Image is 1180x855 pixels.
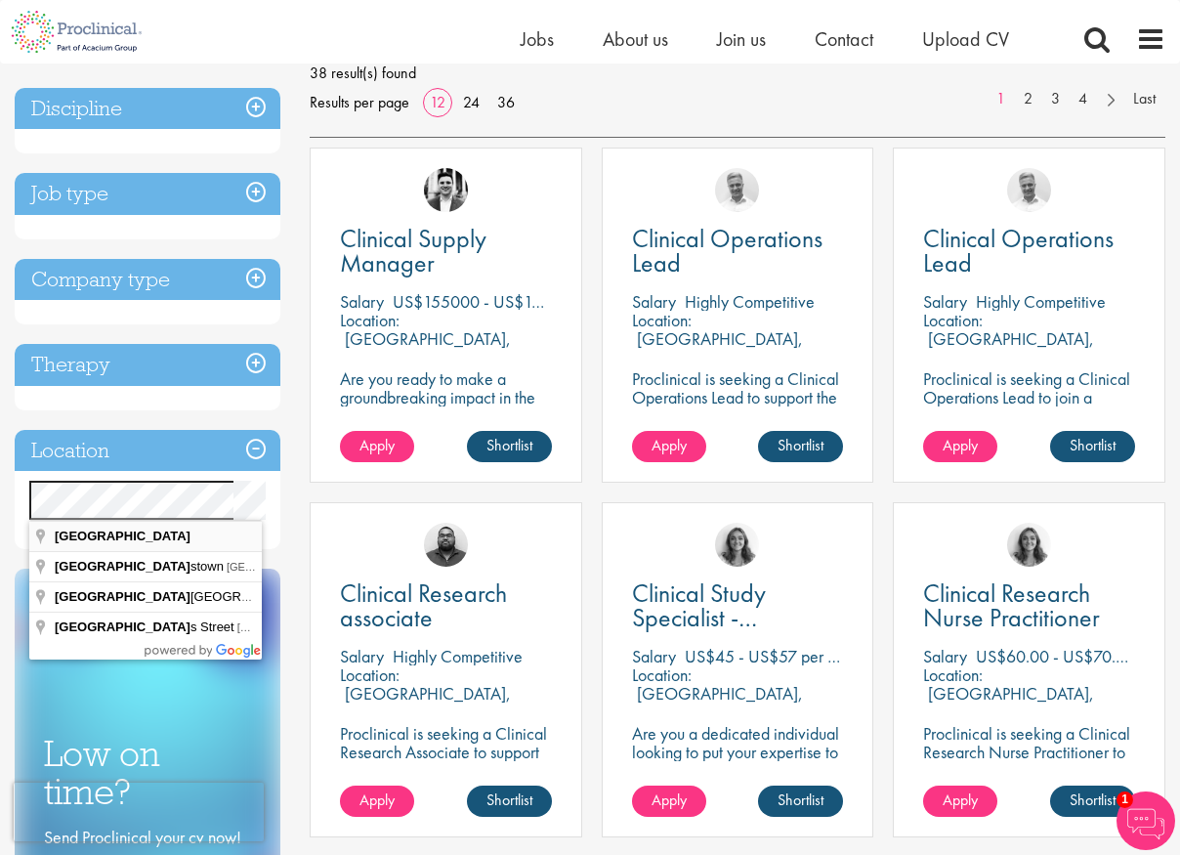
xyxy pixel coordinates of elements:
[359,435,395,455] span: Apply
[685,645,857,667] p: US$45 - US$57 per hour
[632,786,706,817] a: Apply
[340,327,511,368] p: [GEOGRAPHIC_DATA], [GEOGRAPHIC_DATA]
[340,786,414,817] a: Apply
[923,786,997,817] a: Apply
[923,724,1135,817] p: Proclinical is seeking a Clinical Research Nurse Practitioner to join our client's team in [GEOGR...
[923,309,983,331] span: Location:
[632,222,822,279] span: Clinical Operations Lead
[44,735,251,810] h3: Low on time?
[758,431,843,462] a: Shortlist
[923,682,1094,723] p: [GEOGRAPHIC_DATA], [GEOGRAPHIC_DATA]
[632,327,803,368] p: [GEOGRAPHIC_DATA], [GEOGRAPHIC_DATA]
[15,173,280,215] h3: Job type
[632,309,692,331] span: Location:
[1117,791,1175,850] img: Chatbot
[490,92,522,112] a: 36
[923,290,967,313] span: Salary
[393,290,654,313] p: US$155000 - US$165000 per annum
[340,309,400,331] span: Location:
[1050,431,1135,462] a: Shortlist
[14,783,264,841] iframe: reCAPTCHA
[632,645,676,667] span: Salary
[632,431,706,462] a: Apply
[632,581,844,630] a: Clinical Study Specialist - Oncology
[758,786,843,817] a: Shortlist
[603,26,668,52] a: About us
[15,88,280,130] h3: Discipline
[1069,88,1097,110] a: 4
[467,786,552,817] a: Shortlist
[55,620,237,634] span: s Street
[310,59,1165,88] span: 38 result(s) found
[340,682,511,723] p: [GEOGRAPHIC_DATA], [GEOGRAPHIC_DATA]
[685,290,815,313] p: Highly Competitive
[1050,786,1135,817] a: Shortlist
[1014,88,1042,110] a: 2
[976,290,1106,313] p: Highly Competitive
[652,435,687,455] span: Apply
[359,790,395,810] span: Apply
[340,581,552,630] a: Clinical Research associate
[715,523,759,567] img: Jackie Cerchio
[55,559,190,574] span: [GEOGRAPHIC_DATA]
[340,227,552,276] a: Clinical Supply Manager
[632,227,844,276] a: Clinical Operations Lead
[521,26,554,52] span: Jobs
[423,92,452,112] a: 12
[55,559,227,574] span: stown
[632,682,803,723] p: [GEOGRAPHIC_DATA], [GEOGRAPHIC_DATA]
[15,344,280,386] h3: Therapy
[632,369,844,444] p: Proclinical is seeking a Clinical Operations Lead to support the delivery of clinical trials in o...
[424,523,468,567] img: Ashley Bennett
[467,431,552,462] a: Shortlist
[632,724,844,798] p: Are you a dedicated individual looking to put your expertise to work in a more flexible hybrid wo...
[15,259,280,301] h3: Company type
[456,92,486,112] a: 24
[227,561,456,573] span: [GEOGRAPHIC_DATA], [GEOGRAPHIC_DATA]
[55,589,325,604] span: [GEOGRAPHIC_DATA]
[815,26,873,52] a: Contact
[340,724,552,835] p: Proclinical is seeking a Clinical Research Associate to support the design, planning, coordinatio...
[652,790,687,810] span: Apply
[943,435,978,455] span: Apply
[55,589,190,604] span: [GEOGRAPHIC_DATA]
[340,369,552,481] p: Are you ready to make a groundbreaking impact in the world of biotechnology? Join a growing compa...
[340,645,384,667] span: Salary
[55,529,190,543] span: [GEOGRAPHIC_DATA]
[717,26,766,52] span: Join us
[632,577,766,659] span: Clinical Study Specialist - Oncology
[923,577,1100,634] span: Clinical Research Nurse Practitioner
[715,168,759,212] img: Joshua Bye
[987,88,1015,110] a: 1
[923,581,1135,630] a: Clinical Research Nurse Practitioner
[15,430,280,472] h3: Location
[1007,168,1051,212] img: Joshua Bye
[1117,791,1133,808] span: 1
[1123,88,1165,110] a: Last
[923,222,1114,279] span: Clinical Operations Lead
[923,663,983,686] span: Location:
[1007,523,1051,567] img: Jackie Cerchio
[1041,88,1070,110] a: 3
[923,645,967,667] span: Salary
[922,26,1009,52] a: Upload CV
[424,168,468,212] img: Edward Little
[923,369,1135,444] p: Proclinical is seeking a Clinical Operations Lead to join a dynamic team in [GEOGRAPHIC_DATA].
[632,663,692,686] span: Location:
[55,620,190,634] span: [GEOGRAPHIC_DATA]
[923,327,1094,368] p: [GEOGRAPHIC_DATA], [GEOGRAPHIC_DATA]
[943,790,978,810] span: Apply
[923,227,1135,276] a: Clinical Operations Lead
